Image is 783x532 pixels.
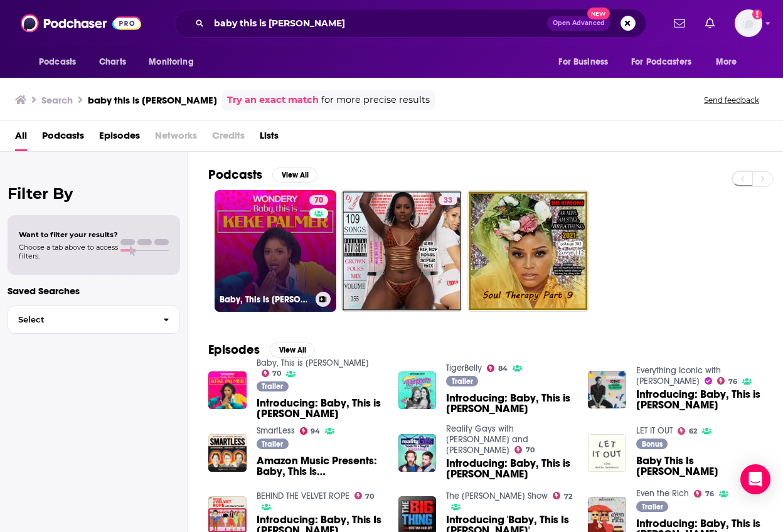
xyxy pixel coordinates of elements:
span: Logged in as laprteam [735,9,762,37]
div: Open Intercom Messenger [740,464,770,494]
a: Lists [260,125,279,151]
a: Even the Rich [636,488,689,499]
span: Networks [155,125,197,151]
span: Monitoring [149,53,193,71]
a: BEHIND THE VELVET ROPE [257,491,349,501]
span: Introducing: Baby, This is [PERSON_NAME] [257,398,383,419]
button: open menu [140,50,210,74]
span: For Business [558,53,608,71]
span: for more precise results [321,93,430,107]
a: Episodes [99,125,140,151]
a: 94 [300,427,321,435]
h2: Filter By [8,184,180,203]
span: Trailer [642,503,663,511]
span: 70 [272,371,281,376]
span: 72 [564,494,572,499]
img: Amazon Music Presents: Baby, This is Keke Palmer [208,434,247,472]
span: Introducing: Baby, This is [PERSON_NAME] [636,389,763,410]
span: Podcasts [39,53,76,71]
button: open menu [550,50,624,74]
div: Search podcasts, credits, & more... [174,9,646,38]
a: 72 [553,492,572,499]
span: Introducing: Baby, This is [PERSON_NAME] [446,393,573,414]
span: Trailer [262,440,283,448]
span: Trailer [452,378,473,385]
h3: baby this is [PERSON_NAME] [88,94,217,106]
h3: Search [41,94,73,106]
button: open menu [30,50,92,74]
a: Podcasts [42,125,84,151]
span: For Podcasters [631,53,691,71]
a: 33 [439,195,457,205]
button: View All [270,343,315,358]
a: 70 [354,492,375,499]
span: Trailer [262,383,283,390]
img: Podchaser - Follow, Share and Rate Podcasts [21,11,141,35]
span: 76 [728,379,737,385]
a: Introducing: Baby, This is Keke Palmer [257,398,383,419]
a: 70 [262,370,282,377]
button: Send feedback [700,95,763,105]
p: Saved Searches [8,285,180,297]
a: Introducing: Baby, This is Keke Palmer [446,458,573,479]
a: 62 [678,427,697,435]
span: Introducing: Baby, This is [PERSON_NAME] [446,458,573,479]
a: LET IT OUT [636,425,673,436]
span: 70 [314,194,323,207]
span: Bonus [642,440,663,448]
a: 70 [309,195,328,205]
h2: Podcasts [208,167,262,183]
a: All [15,125,27,151]
a: 76 [717,377,737,385]
a: TigerBelly [446,363,482,373]
span: Charts [99,53,126,71]
button: Open AdvancedNew [547,16,610,31]
span: 70 [365,494,374,499]
span: Credits [212,125,245,151]
h2: Episodes [208,342,260,358]
span: More [716,53,737,71]
span: Amazon Music Presents: Baby, This is [PERSON_NAME] [257,455,383,477]
a: 33 [341,190,463,312]
span: 33 [444,194,452,207]
img: Introducing: Baby, This is Keke Palmer [208,371,247,410]
a: Baby, This is Keke Palmer [257,358,369,368]
button: View All [272,168,317,183]
a: Try an exact match [227,93,319,107]
span: Open Advanced [553,20,605,26]
a: EpisodesView All [208,342,315,358]
span: New [587,8,610,19]
img: User Profile [735,9,762,37]
span: Want to filter your results? [19,230,118,239]
span: Choose a tab above to access filters. [19,243,118,260]
span: 84 [498,366,508,371]
img: Introducing: Baby, This is Keke Palmer [398,371,437,410]
img: Introducing: Baby, This is Keke Palmer [398,434,437,472]
a: Amazon Music Presents: Baby, This is Keke Palmer [257,455,383,477]
button: Select [8,306,180,334]
svg: Add a profile image [752,9,762,19]
a: Introducing: Baby, This is Keke Palmer [636,389,763,410]
a: Introducing: Baby, This is Keke Palmer [588,371,626,409]
img: Baby This Is Keke Palmer [588,434,626,472]
input: Search podcasts, credits, & more... [209,13,547,33]
span: Select [8,316,153,324]
a: The Kristian Harloff Show [446,491,548,501]
a: SmartLess [257,425,295,436]
a: Introducing: Baby, This is Keke Palmer [446,393,573,414]
span: Baby This Is [PERSON_NAME] [636,455,763,477]
a: Baby This Is Keke Palmer [636,455,763,477]
a: Everything Iconic with Danny Pellegrino [636,365,721,386]
a: 70 [514,446,535,454]
a: PodcastsView All [208,167,317,183]
a: Show notifications dropdown [700,13,720,34]
button: Show profile menu [735,9,762,37]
